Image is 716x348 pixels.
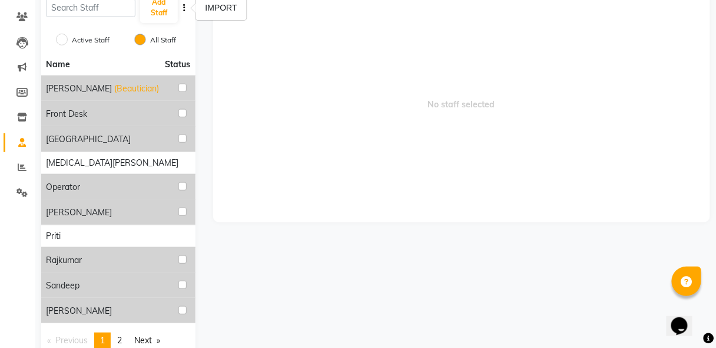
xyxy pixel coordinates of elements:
[114,83,159,95] span: (Beautician)
[46,254,82,267] span: Rajkumar
[165,58,191,71] span: Status
[46,59,70,70] span: Name
[46,181,80,193] span: Operator
[203,1,240,15] div: IMPORT
[117,335,122,346] span: 2
[100,335,105,346] span: 1
[55,335,88,346] span: Previous
[72,35,110,45] label: Active Staff
[667,301,704,336] iframe: chat widget
[46,280,79,292] span: Sandeep
[46,133,131,146] span: [GEOGRAPHIC_DATA]
[150,35,176,45] label: All Staff
[46,230,61,242] span: Priti
[46,108,87,120] span: Front Desk
[46,206,112,219] span: [PERSON_NAME]
[46,83,112,95] span: [PERSON_NAME]
[46,305,112,317] span: [PERSON_NAME]
[46,157,178,169] span: [MEDICAL_DATA][PERSON_NAME]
